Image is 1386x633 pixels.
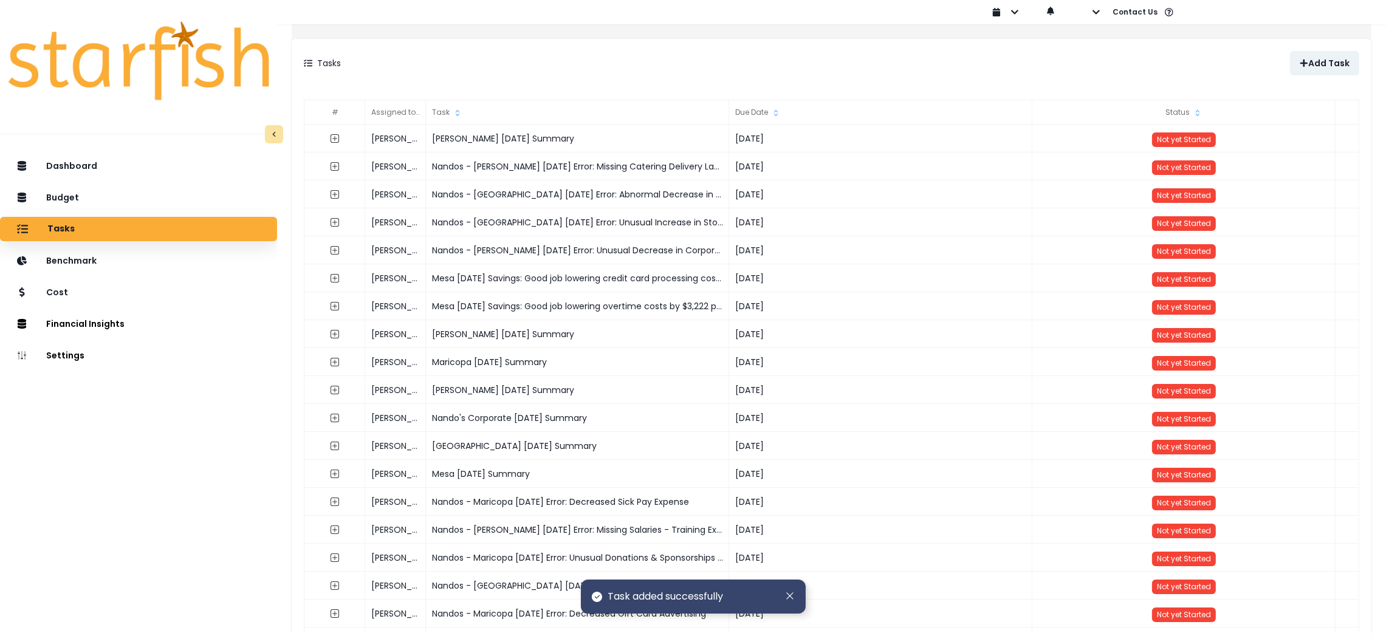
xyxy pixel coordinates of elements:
[365,264,426,292] div: [PERSON_NAME]
[365,488,426,516] div: [PERSON_NAME]
[426,488,729,516] div: Nandos - Maricopa [DATE] Error: Decreased Sick Pay Expense
[1193,108,1202,118] svg: sort
[324,519,346,541] button: expand outline
[426,404,729,432] div: Nando's Corporate [DATE] Summary
[426,100,729,125] div: Task
[324,463,346,485] button: expand outline
[330,441,340,451] svg: expand outline
[365,292,426,320] div: [PERSON_NAME]
[304,100,365,125] div: #
[1157,190,1211,200] span: Not yet Started
[426,180,729,208] div: Nandos - [GEOGRAPHIC_DATA] [DATE] Error: Abnormal Decrease in Training Salaries
[771,108,781,118] svg: sort
[330,525,340,535] svg: expand outline
[330,469,340,479] svg: expand outline
[324,323,346,345] button: expand outline
[365,572,426,600] div: [PERSON_NAME]
[729,376,1032,404] div: [DATE]
[365,125,426,152] div: [PERSON_NAME]
[426,516,729,544] div: Nandos - [PERSON_NAME] [DATE] Error: Missing Salaries - Training Expense
[426,125,729,152] div: [PERSON_NAME] [DATE] Summary
[426,236,729,264] div: Nandos - [PERSON_NAME] [DATE] Error: Unusual Decrease in Corporate Catering Sales
[729,100,1032,125] div: Due Date
[330,329,340,339] svg: expand outline
[330,609,340,618] svg: expand outline
[330,245,340,255] svg: expand outline
[1157,246,1211,256] span: Not yet Started
[324,239,346,261] button: expand outline
[608,589,724,604] span: Task added successfully
[1157,470,1211,480] span: Not yet Started
[47,224,75,234] p: Tasks
[330,357,340,367] svg: expand outline
[1157,414,1211,424] span: Not yet Started
[426,376,729,404] div: [PERSON_NAME] [DATE] Summary
[365,404,426,432] div: [PERSON_NAME]
[324,183,346,205] button: expand outline
[330,413,340,423] svg: expand outline
[365,100,426,125] div: Assigned to
[1157,274,1211,284] span: Not yet Started
[365,460,426,488] div: [PERSON_NAME]
[330,301,340,311] svg: expand outline
[729,488,1032,516] div: [DATE]
[46,287,68,298] p: Cost
[729,460,1032,488] div: [DATE]
[324,603,346,624] button: expand outline
[426,460,729,488] div: Mesa [DATE] Summary
[729,544,1032,572] div: [DATE]
[426,208,729,236] div: Nandos - [GEOGRAPHIC_DATA] [DATE] Error: Unusual Increase in Storage Expense
[729,572,1032,600] div: [DATE]
[1157,442,1211,452] span: Not yet Started
[1157,553,1211,564] span: Not yet Started
[365,236,426,264] div: [PERSON_NAME]
[453,108,462,118] svg: sort
[1308,58,1350,69] p: Add Task
[330,273,340,283] svg: expand outline
[1157,218,1211,228] span: Not yet Started
[729,292,1032,320] div: [DATE]
[1157,302,1211,312] span: Not yet Started
[330,385,340,395] svg: expand outline
[729,600,1032,628] div: [DATE]
[729,348,1032,376] div: [DATE]
[365,516,426,544] div: [PERSON_NAME]
[365,348,426,376] div: [PERSON_NAME]
[1157,162,1211,173] span: Not yet Started
[426,152,729,180] div: Nandos - [PERSON_NAME] [DATE] Error: Missing Catering Delivery Labor
[1157,330,1211,340] span: Not yet Started
[324,379,346,401] button: expand outline
[330,134,340,143] svg: expand outline
[1157,498,1211,508] span: Not yet Started
[324,575,346,597] button: expand outline
[46,193,79,203] p: Budget
[330,190,340,199] svg: expand outline
[784,589,796,603] button: Dismiss
[426,292,729,320] div: Mesa [DATE] Savings: Good job lowering overtime costs by $3,222 per month!
[1157,134,1211,145] span: Not yet Started
[426,600,729,628] div: Nandos - Maricopa [DATE] Error: Decreased Gift Card Advertising
[365,208,426,236] div: [PERSON_NAME]
[1157,358,1211,368] span: Not yet Started
[324,435,346,457] button: expand outline
[426,264,729,292] div: Mesa [DATE] Savings: Good job lowering credit card processing costs by $2,601 per month!
[330,553,340,563] svg: expand outline
[365,320,426,348] div: [PERSON_NAME]
[426,348,729,376] div: Maricopa [DATE] Summary
[1157,525,1211,536] span: Not yet Started
[365,544,426,572] div: [PERSON_NAME]
[330,497,340,507] svg: expand outline
[729,516,1032,544] div: [DATE]
[729,180,1032,208] div: [DATE]
[1157,609,1211,620] span: Not yet Started
[426,320,729,348] div: [PERSON_NAME] [DATE] Summary
[324,547,346,569] button: expand outline
[1157,581,1211,592] span: Not yet Started
[324,156,346,177] button: expand outline
[317,57,341,70] p: Tasks
[324,407,346,429] button: expand outline
[365,152,426,180] div: [PERSON_NAME]
[729,432,1032,460] div: [DATE]
[324,351,346,373] button: expand outline
[324,211,346,233] button: expand outline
